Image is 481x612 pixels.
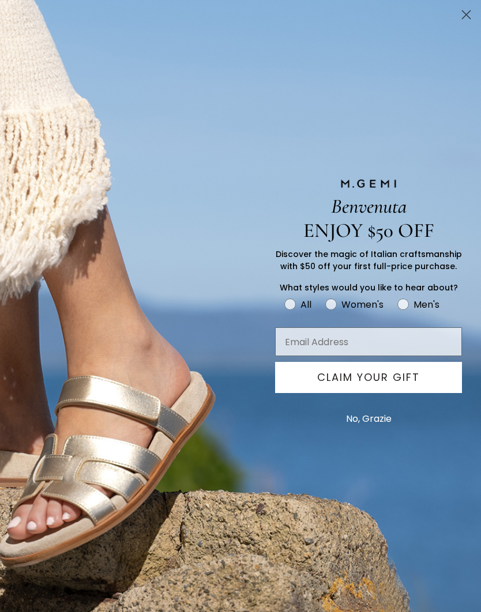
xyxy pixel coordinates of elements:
[331,194,407,218] span: Benvenuta
[275,327,462,356] input: Email Address
[300,297,311,312] div: All
[414,297,439,312] div: Men's
[280,282,458,293] span: What styles would you like to hear about?
[303,218,434,243] span: ENJOY $50 OFF
[340,179,397,189] img: M.GEMI
[456,5,476,25] button: Close dialog
[340,405,397,433] button: No, Grazie
[341,297,384,312] div: Women's
[276,248,462,272] span: Discover the magic of Italian craftsmanship with $50 off your first full-price purchase.
[275,362,462,393] button: CLAIM YOUR GIFT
